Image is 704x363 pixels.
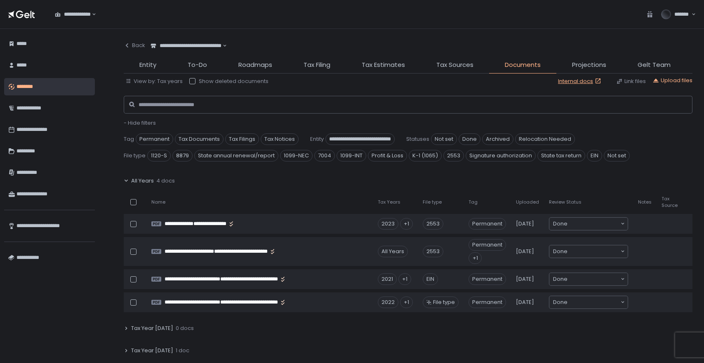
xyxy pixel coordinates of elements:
span: Tax Sources [436,60,473,70]
span: Permanent [136,133,173,145]
span: 2553 [443,150,464,161]
div: +1 [400,297,413,308]
span: Tax Notices [261,133,299,145]
span: K-1 (1065) [409,150,442,161]
span: 1 doc [176,347,189,354]
button: - Hide filters [124,119,156,127]
span: Archived [482,133,513,145]
span: File type [124,152,146,159]
div: +1 [398,273,411,285]
span: Done [553,247,567,256]
div: Search for option [549,245,628,258]
div: Search for option [49,6,96,23]
span: Tax Filings [225,133,259,145]
span: [DATE] [516,299,534,306]
span: Profit & Loss [368,150,407,161]
span: Projections [572,60,606,70]
div: Back [124,42,145,49]
span: File type [423,199,442,205]
span: Done [553,220,567,228]
span: Tax Year [DATE] [131,325,173,332]
span: Done [459,133,480,145]
div: Search for option [549,218,628,230]
a: Internal docs [558,78,603,85]
span: Gelt Team [638,60,671,70]
span: +1 [469,252,482,264]
span: 7004 [314,150,335,161]
span: Documents [505,60,541,70]
span: File type [433,299,455,306]
span: Tax Estimates [362,60,405,70]
span: 0 docs [176,325,194,332]
span: Tax Filing [304,60,330,70]
div: 2553 [423,218,443,230]
div: EIN [423,273,438,285]
div: Search for option [549,273,628,285]
span: Statuses [406,135,429,143]
span: Signature authorization [466,150,536,161]
div: All Years [378,246,408,257]
span: Tax Year [DATE] [131,347,173,354]
span: [DATE] [516,275,534,283]
span: Done [553,275,567,283]
span: Tax Years [378,199,400,205]
span: 1099-NEC [280,150,313,161]
span: Permanent [469,297,506,308]
span: To-Do [188,60,207,70]
span: Notes [638,199,652,205]
span: Permanent [469,239,506,251]
span: [DATE] [516,248,534,255]
span: Tag [124,135,134,143]
span: Not set [604,150,630,161]
span: Permanent [469,273,506,285]
span: Roadmaps [238,60,272,70]
div: Search for option [145,37,227,55]
input: Search for option [567,298,620,306]
span: Tag [469,199,478,205]
span: Not set [431,133,457,145]
button: Link files [616,78,646,85]
span: 4 docs [156,177,175,185]
div: 2022 [378,297,398,308]
span: Permanent [469,218,506,230]
span: Tax Source [662,196,678,208]
button: Back [124,37,145,54]
div: +1 [400,218,413,230]
button: View by: Tax years [125,78,183,85]
span: Review Status [549,199,582,205]
div: 2553 [423,246,443,257]
span: Done [553,298,567,306]
span: Entity [139,60,156,70]
span: 1099-INT [337,150,366,161]
span: Name [151,199,165,205]
div: Search for option [549,296,628,308]
span: All Years [131,177,154,185]
input: Search for option [567,247,620,256]
span: [DATE] [516,220,534,228]
input: Search for option [567,220,620,228]
div: 2021 [378,273,397,285]
span: Entity [310,135,324,143]
span: EIN [587,150,602,161]
span: State tax return [537,150,585,161]
span: Tax Documents [175,133,224,145]
button: Upload files [652,77,692,84]
input: Search for option [567,275,620,283]
span: 1120-S [147,150,171,161]
span: Relocation Needed [515,133,575,145]
div: 2023 [378,218,398,230]
span: State annual renewal/report [194,150,278,161]
span: 8879 [172,150,193,161]
span: Uploaded [516,199,539,205]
